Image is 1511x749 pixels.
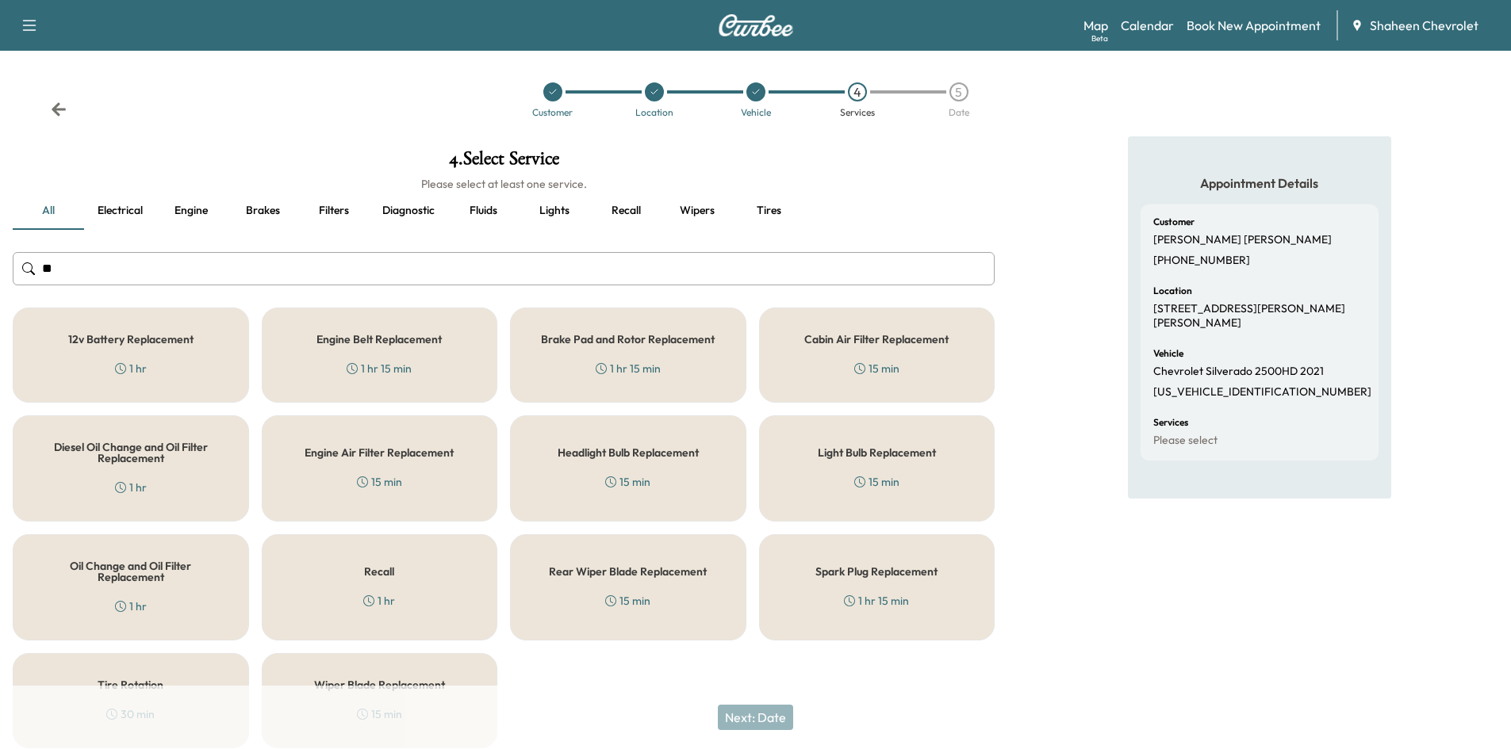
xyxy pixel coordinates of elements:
div: basic tabs example [13,192,995,230]
div: Vehicle [741,108,771,117]
h5: Recall [364,566,394,577]
div: 15 min [854,474,899,490]
h5: Oil Change and Oil Filter Replacement [39,560,223,583]
h5: Tire Rotation [98,679,163,690]
div: Customer [532,108,573,117]
div: 1 hr [115,480,147,495]
button: Recall [590,192,662,230]
div: 1 hr [115,361,147,376]
button: Filters [298,192,370,230]
div: 1 hr 15 min [844,593,909,609]
div: 4 [848,82,867,101]
h5: 12v Battery Replacement [68,334,194,345]
a: Calendar [1121,16,1174,35]
div: Location [635,108,673,117]
h5: Rear Wiper Blade Replacement [549,566,707,577]
h5: Spark Plug Replacement [815,566,938,577]
span: Shaheen Chevrolet [1370,16,1478,35]
button: Lights [519,192,590,230]
h6: Services [1153,418,1188,427]
button: Electrical [84,192,155,230]
h6: Vehicle [1153,349,1183,358]
div: 15 min [605,474,650,490]
button: Tires [733,192,804,230]
a: Book New Appointment [1187,16,1321,35]
h5: Engine Air Filter Replacement [305,447,454,458]
img: Curbee Logo [718,14,794,36]
p: Please select [1153,434,1218,448]
h1: 4 . Select Service [13,149,995,176]
div: 5 [949,82,968,101]
button: Wipers [662,192,733,230]
h6: Please select at least one service. [13,176,995,192]
button: Engine [155,192,227,230]
div: 1 hr 15 min [347,361,412,376]
div: Back [51,101,67,117]
a: MapBeta [1083,16,1108,35]
div: 15 min [357,474,402,490]
p: [PHONE_NUMBER] [1153,254,1250,268]
p: [PERSON_NAME] [PERSON_NAME] [1153,233,1332,247]
h5: Headlight Bulb Replacement [558,447,699,458]
div: 1 hr [363,593,395,609]
button: Diagnostic [370,192,447,230]
h6: Location [1153,286,1192,296]
div: Beta [1091,32,1108,44]
p: [US_VEHICLE_IDENTIFICATION_NUMBER] [1153,385,1371,399]
div: Services [840,108,875,117]
div: 15 min [605,593,650,609]
div: 1 hr 15 min [596,361,661,376]
h5: Appointment Details [1141,174,1379,192]
h5: Light Bulb Replacement [818,447,936,458]
div: 15 min [854,361,899,376]
button: all [13,192,84,230]
p: [STREET_ADDRESS][PERSON_NAME][PERSON_NAME] [1153,302,1366,330]
p: Chevrolet Silverado 2500HD 2021 [1153,365,1324,379]
h5: Cabin Air Filter Replacement [804,334,949,345]
h5: Brake Pad and Rotor Replacement [541,334,715,345]
div: 1 hr [115,598,147,614]
button: Fluids [447,192,519,230]
h5: Diesel Oil Change and Oil Filter Replacement [39,441,223,464]
h5: Engine Belt Replacement [316,334,442,345]
h5: Wiper Blade Replacement [314,679,445,690]
h6: Customer [1153,217,1195,227]
div: Date [949,108,969,117]
button: Brakes [227,192,298,230]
